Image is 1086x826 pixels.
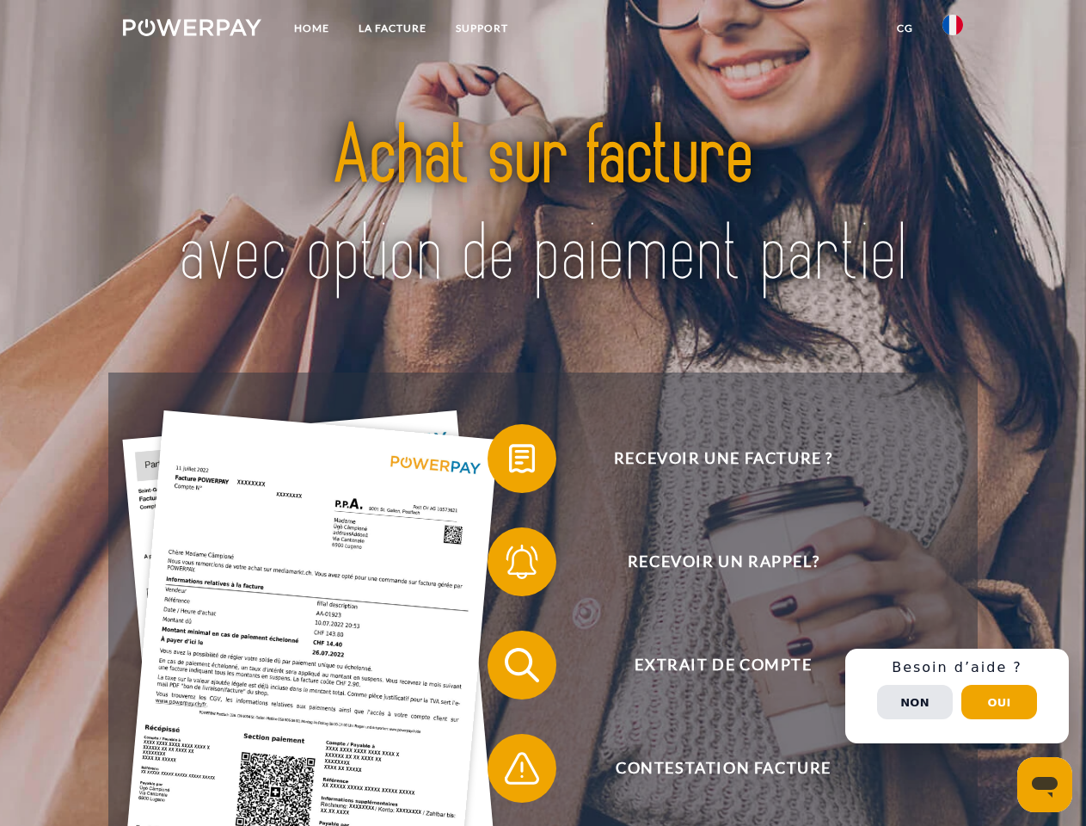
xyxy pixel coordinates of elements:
button: Non [877,685,953,719]
iframe: Bouton de lancement de la fenêtre de messagerie [1017,757,1072,812]
img: qb_bell.svg [500,540,543,583]
div: Schnellhilfe [845,649,1069,743]
img: qb_search.svg [500,644,543,687]
a: CG [882,13,928,44]
button: Recevoir un rappel? [488,527,935,596]
span: Recevoir un rappel? [512,527,934,596]
a: Support [441,13,523,44]
img: title-powerpay_fr.svg [164,83,922,330]
a: Home [279,13,344,44]
img: fr [942,15,963,35]
span: Recevoir une facture ? [512,424,934,493]
img: qb_bill.svg [500,437,543,480]
button: Recevoir une facture ? [488,424,935,493]
img: qb_warning.svg [500,747,543,790]
h3: Besoin d’aide ? [856,659,1058,676]
button: Extrait de compte [488,631,935,700]
span: Extrait de compte [512,631,934,700]
span: Contestation Facture [512,734,934,803]
img: logo-powerpay-white.svg [123,19,261,36]
button: Contestation Facture [488,734,935,803]
a: LA FACTURE [344,13,441,44]
button: Oui [961,685,1037,719]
